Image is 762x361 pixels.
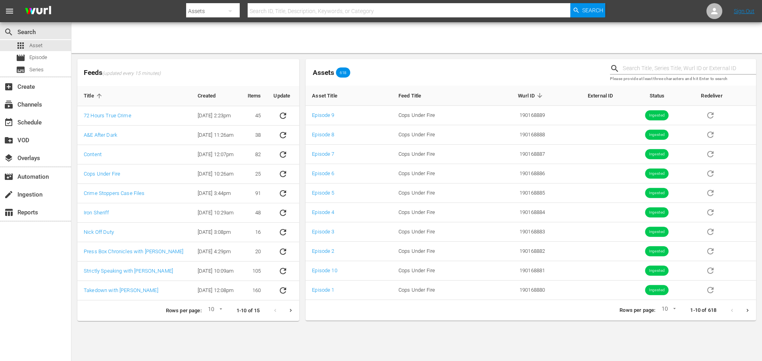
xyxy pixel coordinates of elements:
td: Cops Under Fire [392,261,480,281]
td: Cops Under Fire [392,183,480,203]
span: Asset is in future lineups. Remove all episodes that contain this asset before redelivering [701,228,720,234]
span: Asset is in future lineups. Remove all episodes that contain this asset before redelivering [701,287,720,292]
a: Content [84,151,102,157]
td: 16 [241,223,267,242]
span: Ingested [645,132,669,138]
td: 190168888 [480,125,551,145]
td: 190168889 [480,106,551,125]
span: Asset is in future lineups. Remove all episodes that contain this asset before redelivering [701,112,720,118]
span: Ingested [645,113,669,118]
td: 160 [241,281,267,300]
span: Overlays [4,153,13,163]
td: 20 [241,242,267,262]
span: Asset [16,41,25,50]
span: Asset [29,42,42,50]
a: 72 Hours True Crime [84,113,131,118]
span: Channels [4,100,13,109]
td: Cops Under Fire [392,145,480,164]
span: 618 [336,70,350,75]
td: 82 [241,145,267,164]
th: Redeliver [695,86,756,106]
td: 190168885 [480,183,551,203]
td: 25 [241,164,267,184]
button: Next page [740,303,755,318]
span: Ingested [645,229,669,235]
a: Cops Under Fire [84,171,120,177]
a: Episode 5 [312,190,334,196]
td: [DATE] 10:29am [191,203,241,223]
span: Ingested [645,151,669,157]
a: Episode 7 [312,151,334,157]
button: Search [570,3,605,17]
span: VOD [4,136,13,145]
div: 10 [205,305,224,317]
td: 190168886 [480,164,551,183]
a: A&E After Dark [84,132,117,138]
a: Episode 9 [312,112,334,118]
th: Items [241,86,267,106]
td: 190168884 [480,203,551,222]
p: 1-10 of 618 [690,307,716,314]
span: Created [198,92,226,99]
table: sticky table [306,86,756,300]
p: Rows per page: [620,307,655,314]
td: 190168883 [480,222,551,242]
td: [DATE] 12:08pm [191,281,241,300]
a: Episode 2 [312,248,334,254]
span: Wurl ID [518,92,545,99]
span: (updated every 15 minutes) [102,71,161,77]
a: Iron Sheriff [84,210,109,216]
span: Series [29,66,44,74]
span: Ingestion [4,190,13,199]
span: Episode [16,53,25,63]
td: [DATE] 10:09am [191,262,241,281]
p: Please provide at least three characters and hit Enter to search [610,76,756,82]
span: Asset is in future lineups. Remove all episodes that contain this asset before redelivering [701,170,720,176]
th: Update [267,86,299,106]
span: Ingested [645,287,669,293]
th: Status [619,86,695,106]
span: Asset is in future lineups. Remove all episodes that contain this asset before redelivering [701,131,720,137]
span: Create [4,82,13,92]
td: [DATE] 2:23pm [191,106,241,126]
th: Feed Title [392,86,480,106]
td: 91 [241,184,267,203]
a: Episode 10 [312,267,337,273]
span: Ingested [645,248,669,254]
a: Takedown with [PERSON_NAME] [84,287,158,293]
a: Crime Stoppers Case Files [84,190,144,196]
span: Ingested [645,190,669,196]
span: Episode [29,53,47,61]
td: 190168882 [480,242,551,261]
span: Search [582,3,603,17]
span: Feeds [77,66,299,79]
a: Episode 8 [312,132,334,138]
a: Episode 6 [312,170,334,176]
td: 190168887 [480,145,551,164]
a: Nick Off Duty [84,229,114,235]
span: Ingested [645,268,669,274]
td: Cops Under Fire [392,242,480,261]
span: Series [16,65,25,74]
button: Next page [283,303,298,318]
a: Episode 1 [312,287,334,293]
td: [DATE] 4:29pm [191,242,241,262]
td: [DATE] 12:07pm [191,145,241,164]
td: 190168881 [480,261,551,281]
span: Ingested [645,210,669,216]
span: Asset is in future lineups. Remove all episodes that contain this asset before redelivering [701,267,720,273]
td: [DATE] 11:26am [191,126,241,145]
span: Reports [4,208,13,217]
span: Ingested [645,171,669,177]
span: Asset is in future lineups. Remove all episodes that contain this asset before redelivering [701,151,720,157]
td: 48 [241,203,267,223]
td: Cops Under Fire [392,125,480,145]
span: Title [84,92,104,99]
span: Asset is in future lineups. Remove all episodes that contain this asset before redelivering [701,248,720,254]
td: [DATE] 3:44pm [191,184,241,203]
td: 105 [241,262,267,281]
p: Rows per page: [166,307,202,315]
img: ans4CAIJ8jUAAAAAAAAAAAAAAAAAAAAAAAAgQb4GAAAAAAAAAAAAAAAAAAAAAAAAJMjXAAAAAAAAAAAAAAAAAAAAAAAAgAT5G... [19,2,57,21]
td: [DATE] 3:08pm [191,223,241,242]
a: Press Box Chronicles with [PERSON_NAME] [84,248,183,254]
